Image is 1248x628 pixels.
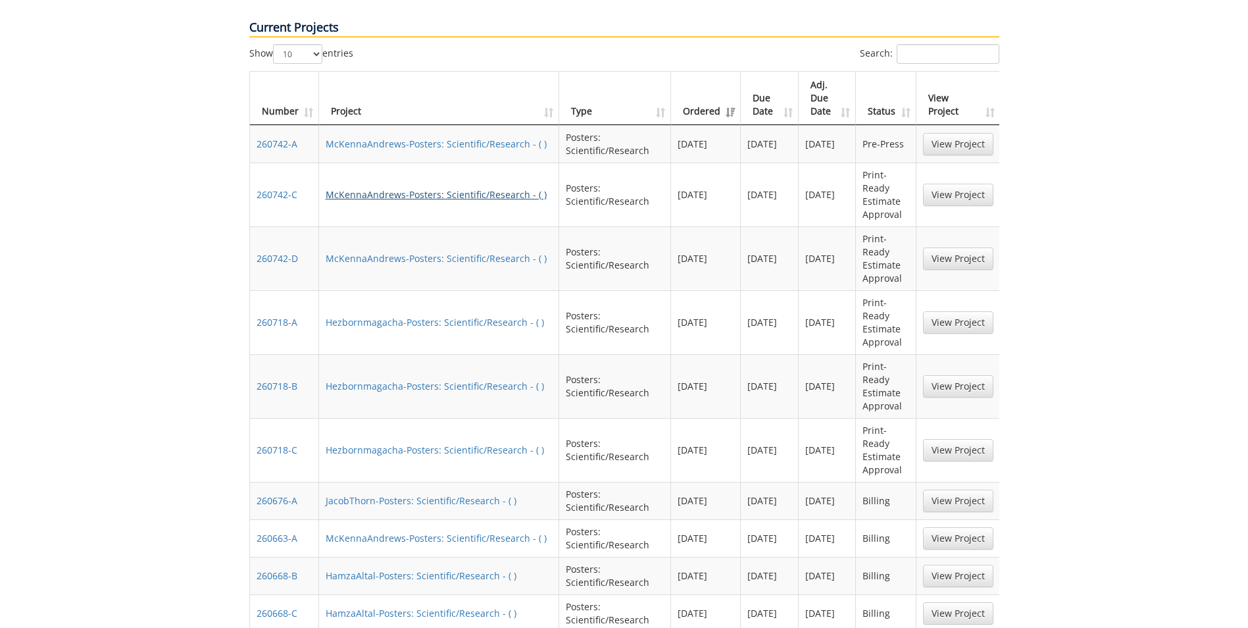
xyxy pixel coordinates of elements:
[856,354,916,418] td: Print-Ready Estimate Approval
[923,565,993,587] a: View Project
[799,125,857,163] td: [DATE]
[923,311,993,334] a: View Project
[257,607,297,619] a: 260668-C
[257,569,297,582] a: 260668-B
[923,527,993,550] a: View Project
[671,519,741,557] td: [DATE]
[856,125,916,163] td: Pre-Press
[319,72,560,125] th: Project: activate to sort column ascending
[856,557,916,594] td: Billing
[741,226,799,290] td: [DATE]
[559,125,671,163] td: Posters: Scientific/Research
[257,444,297,456] a: 260718-C
[916,72,1000,125] th: View Project: activate to sort column ascending
[799,557,857,594] td: [DATE]
[897,44,999,64] input: Search:
[923,490,993,512] a: View Project
[860,44,999,64] label: Search:
[856,519,916,557] td: Billing
[559,226,671,290] td: Posters: Scientific/Research
[923,602,993,625] a: View Project
[326,532,547,544] a: McKennaAndrews-Posters: Scientific/Research - ( )
[559,72,671,125] th: Type: activate to sort column ascending
[671,125,741,163] td: [DATE]
[671,557,741,594] td: [DATE]
[856,72,916,125] th: Status: activate to sort column ascending
[559,354,671,418] td: Posters: Scientific/Research
[923,248,993,270] a: View Project
[923,133,993,155] a: View Project
[741,72,799,125] th: Due Date: activate to sort column ascending
[559,557,671,594] td: Posters: Scientific/Research
[741,163,799,226] td: [DATE]
[559,519,671,557] td: Posters: Scientific/Research
[856,482,916,519] td: Billing
[326,569,516,582] a: HamzaAltal-Posters: Scientific/Research - ( )
[326,252,547,265] a: McKennaAndrews-Posters: Scientific/Research - ( )
[799,290,857,354] td: [DATE]
[741,519,799,557] td: [DATE]
[856,418,916,482] td: Print-Ready Estimate Approval
[741,418,799,482] td: [DATE]
[799,163,857,226] td: [DATE]
[257,188,297,201] a: 260742-C
[741,557,799,594] td: [DATE]
[923,375,993,398] a: View Project
[671,226,741,290] td: [DATE]
[856,163,916,226] td: Print-Ready Estimate Approval
[326,444,544,456] a: Hezbornmagacha-Posters: Scientific/Research - ( )
[856,290,916,354] td: Print-Ready Estimate Approval
[257,494,297,507] a: 260676-A
[257,532,297,544] a: 260663-A
[326,316,544,328] a: Hezbornmagacha-Posters: Scientific/Research - ( )
[671,418,741,482] td: [DATE]
[799,482,857,519] td: [DATE]
[326,607,516,619] a: HamzaAltal-Posters: Scientific/Research - ( )
[799,226,857,290] td: [DATE]
[671,163,741,226] td: [DATE]
[671,290,741,354] td: [DATE]
[326,138,547,150] a: McKennaAndrews-Posters: Scientific/Research - ( )
[671,482,741,519] td: [DATE]
[741,290,799,354] td: [DATE]
[856,226,916,290] td: Print-Ready Estimate Approval
[326,188,547,201] a: McKennaAndrews-Posters: Scientific/Research - ( )
[741,125,799,163] td: [DATE]
[559,290,671,354] td: Posters: Scientific/Research
[257,316,297,328] a: 260718-A
[671,72,741,125] th: Ordered: activate to sort column ascending
[799,519,857,557] td: [DATE]
[671,354,741,418] td: [DATE]
[559,482,671,519] td: Posters: Scientific/Research
[559,418,671,482] td: Posters: Scientific/Research
[923,184,993,206] a: View Project
[326,494,516,507] a: JacobThorn-Posters: Scientific/Research - ( )
[250,72,319,125] th: Number: activate to sort column ascending
[559,163,671,226] td: Posters: Scientific/Research
[257,252,298,265] a: 260742-D
[273,44,322,64] select: Showentries
[249,19,999,38] p: Current Projects
[326,380,544,392] a: Hezbornmagacha-Posters: Scientific/Research - ( )
[923,439,993,461] a: View Project
[249,44,353,64] label: Show entries
[257,380,297,392] a: 260718-B
[799,354,857,418] td: [DATE]
[799,418,857,482] td: [DATE]
[741,354,799,418] td: [DATE]
[257,138,297,150] a: 260742-A
[799,72,857,125] th: Adj. Due Date: activate to sort column ascending
[741,482,799,519] td: [DATE]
